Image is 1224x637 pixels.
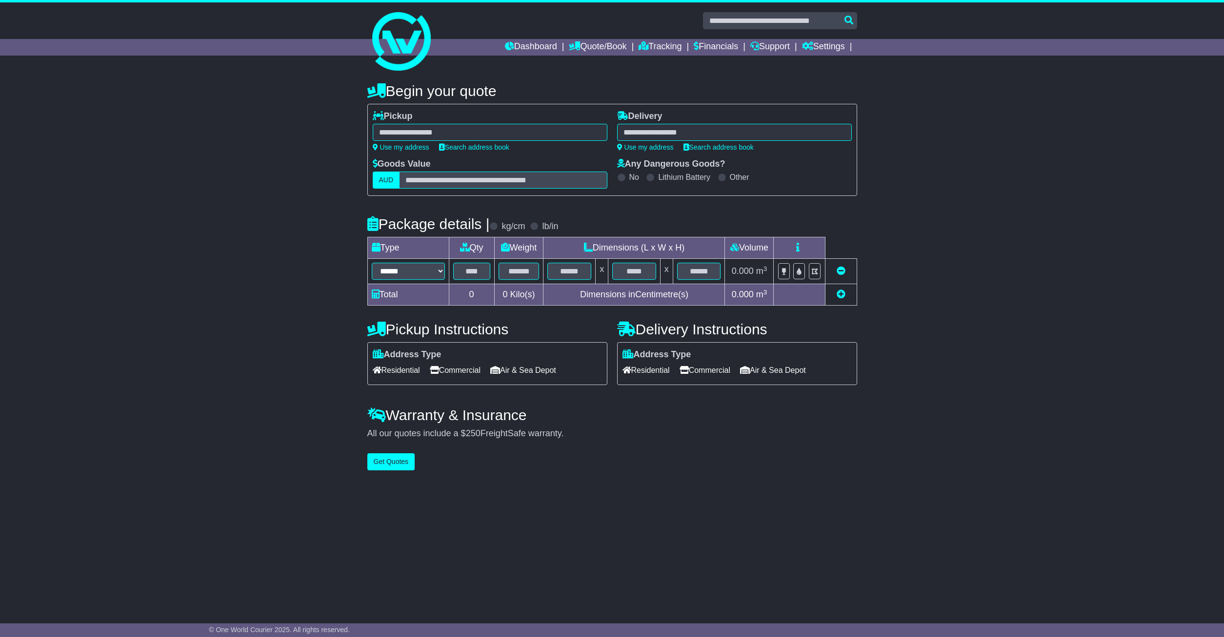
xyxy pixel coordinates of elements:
button: Get Quotes [367,453,415,470]
a: Search address book [683,143,754,151]
label: Address Type [622,349,691,360]
div: All our quotes include a $ FreightSafe warranty. [367,428,857,439]
span: 0 [502,290,507,299]
span: Residential [622,363,670,378]
label: kg/cm [502,221,525,232]
a: Dashboard [505,39,557,56]
td: Total [367,284,449,306]
td: Volume [725,237,774,259]
label: Delivery [617,111,662,122]
td: Qty [449,237,494,259]
span: Air & Sea Depot [740,363,806,378]
h4: Pickup Instructions [367,321,607,337]
label: Any Dangerous Goods? [617,159,725,170]
span: Commercial [430,363,481,378]
a: Use my address [617,143,674,151]
span: 0.000 [732,266,754,276]
a: Search address book [439,143,509,151]
td: Kilo(s) [494,284,543,306]
a: Remove this item [837,266,845,276]
td: Dimensions (L x W x H) [543,237,725,259]
sup: 3 [763,289,767,296]
h4: Warranty & Insurance [367,407,857,423]
label: Pickup [373,111,413,122]
td: x [596,259,608,284]
a: Tracking [639,39,682,56]
a: Quote/Book [569,39,626,56]
h4: Delivery Instructions [617,321,857,337]
span: Commercial [680,363,730,378]
a: Financials [694,39,738,56]
span: m [756,290,767,299]
span: Air & Sea Depot [490,363,556,378]
a: Add new item [837,290,845,299]
label: Lithium Battery [658,173,710,182]
td: Type [367,237,449,259]
label: lb/in [542,221,558,232]
a: Settings [802,39,845,56]
label: No [629,173,639,182]
h4: Begin your quote [367,83,857,99]
label: Address Type [373,349,441,360]
td: x [660,259,673,284]
a: Support [750,39,790,56]
td: Dimensions in Centimetre(s) [543,284,725,306]
span: © One World Courier 2025. All rights reserved. [209,626,350,634]
span: 250 [466,428,481,438]
td: Weight [494,237,543,259]
label: AUD [373,172,400,189]
span: Residential [373,363,420,378]
a: Use my address [373,143,429,151]
label: Other [730,173,749,182]
label: Goods Value [373,159,431,170]
td: 0 [449,284,494,306]
span: m [756,266,767,276]
sup: 3 [763,265,767,272]
span: 0.000 [732,290,754,299]
h4: Package details | [367,216,490,232]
